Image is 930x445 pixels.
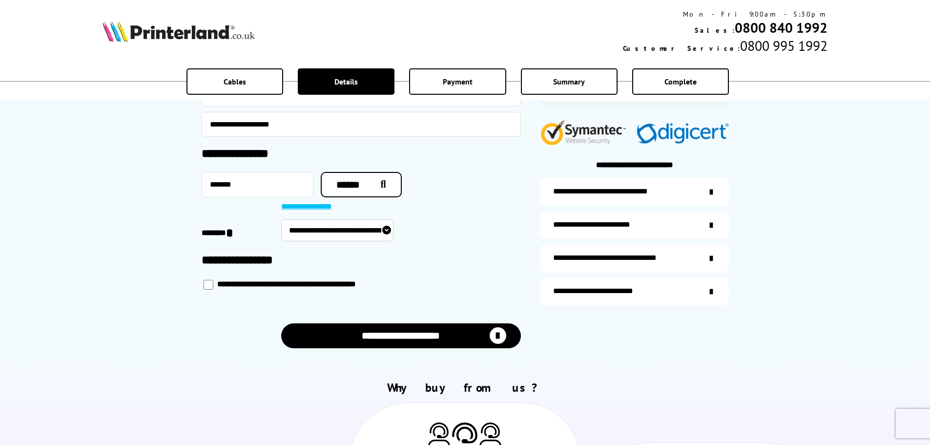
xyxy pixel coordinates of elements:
a: 0800 840 1992 [735,19,827,37]
span: 0800 995 1992 [740,37,827,55]
span: Summary [553,77,585,86]
a: additional-cables [540,245,729,272]
span: Sales: [695,26,735,35]
span: Customer Service: [623,44,740,53]
a: items-arrive [540,212,729,239]
div: Mon - Fri 9:00am - 5:30pm [623,10,827,19]
a: secure-website [540,278,729,305]
span: Cables [224,77,246,86]
h2: Why buy from us? [103,380,828,395]
img: Printerland Logo [103,21,255,42]
span: Payment [443,77,473,86]
span: Complete [664,77,697,86]
a: additional-ink [540,178,729,206]
span: Details [334,77,358,86]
